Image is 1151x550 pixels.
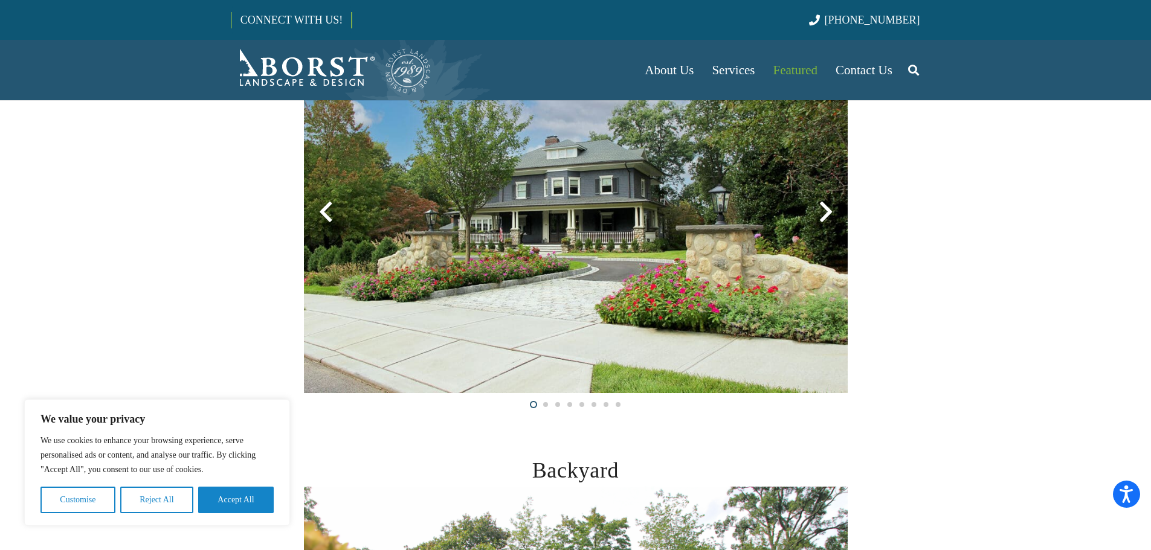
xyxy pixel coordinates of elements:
span: Services [712,63,755,77]
div: We value your privacy [24,399,290,526]
p: We use cookies to enhance your browsing experience, serve personalised ads or content, and analys... [40,433,274,477]
span: Featured [773,63,817,77]
p: We value your privacy [40,412,274,426]
h2: Backyard [304,454,848,487]
a: Contact Us [827,40,901,100]
button: Reject All [120,487,193,513]
button: Customise [40,487,115,513]
a: CONNECT WITH US! [232,5,351,34]
button: Accept All [198,487,274,513]
a: Search [901,55,926,85]
a: Borst-Logo [231,46,432,94]
span: Contact Us [836,63,892,77]
a: Services [703,40,764,100]
a: [PHONE_NUMBER] [809,14,920,26]
span: About Us [645,63,694,77]
a: About Us [636,40,703,100]
a: Featured [764,40,827,100]
span: [PHONE_NUMBER] [825,14,920,26]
